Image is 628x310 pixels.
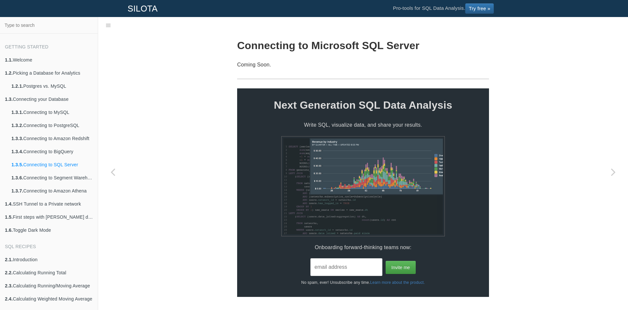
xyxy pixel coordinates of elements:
[5,70,13,76] b: 1.2.
[281,136,445,237] img: figure-5.png
[599,33,628,310] a: Next page: Connecting to Segment Warehouse
[310,258,382,276] input: email address
[11,110,23,115] b: 1.3.1.
[237,96,489,114] span: Next Generation SQL Data Analysis
[5,257,13,262] b: 2.1.
[5,270,13,275] b: 2.2.
[7,106,98,119] a: 1.3.1.Connecting to MySQL
[237,60,489,69] p: Coming Soon.
[7,145,98,158] a: 1.3.4.Connecting to BigQuery
[5,57,13,63] b: 1.1.
[244,243,482,252] span: Onboarding forward-thinking teams now:
[11,136,23,141] b: 1.3.3.
[370,280,425,285] a: Learn more about the product.
[5,97,13,102] b: 1.3.
[244,120,482,129] span: Write SQL, visualize data, and share your results.
[11,175,23,180] b: 1.3.6.
[237,40,489,51] h1: Connecting to Microsoft SQL Server
[7,132,98,145] a: 1.3.3.Connecting to Amazon Redshift
[5,228,13,233] b: 1.6.
[11,123,23,128] b: 1.3.2.
[595,277,620,302] iframe: Drift Widget Chat Controller
[7,158,98,171] a: 1.3.5.Connecting to SQL Server
[5,296,13,301] b: 2.4.
[465,3,494,14] a: Try free »
[11,188,23,193] b: 1.3.7.
[7,80,98,93] a: 1.2.1.Postgres vs. MySQL
[237,276,489,286] p: No spam, ever! Unsubscribe any time.
[11,149,23,154] b: 1.3.4.
[123,0,163,17] a: SILOTA
[7,184,98,197] a: 1.3.7.Connecting to Amazon Athena
[98,33,128,310] a: Previous page: Connecting to BigQuery
[2,19,96,31] input: Type to search
[11,83,23,89] b: 1.2.1.
[5,214,13,220] b: 1.5.
[7,119,98,132] a: 1.3.2.Connecting to PostgreSQL
[7,171,98,184] a: 1.3.6.Connecting to Segment Warehouse
[5,201,13,207] b: 1.4.
[386,0,500,17] li: Pro-tools for SQL Data Analysis.
[11,162,23,167] b: 1.3.5.
[5,283,13,288] b: 2.3.
[386,261,416,274] input: Invite me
